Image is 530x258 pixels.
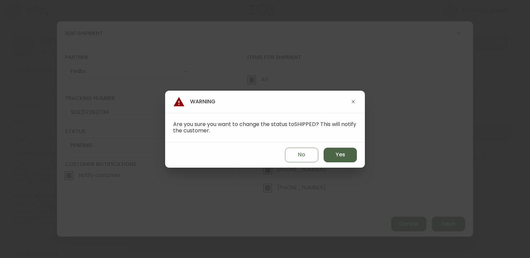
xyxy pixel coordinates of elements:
[298,151,305,158] span: No
[285,148,318,162] button: No
[173,120,356,134] span: Are you sure you want to change the status to SHIPPED ? This will notify the customer.
[324,148,357,162] button: Yes
[173,96,215,108] h4: Warning
[336,151,345,158] span: Yes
